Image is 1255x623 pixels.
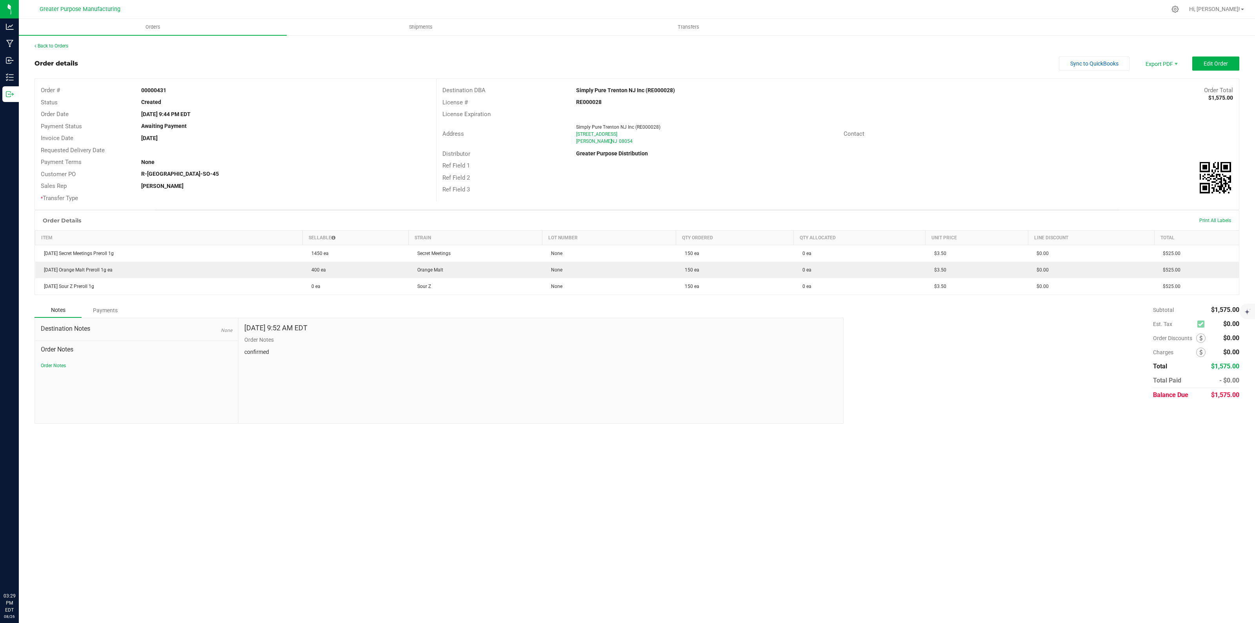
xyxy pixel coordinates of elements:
[4,592,15,614] p: 03:29 PM EDT
[1192,56,1239,71] button: Edit Order
[681,251,699,256] span: 150 ea
[1070,60,1119,67] span: Sync to QuickBooks
[41,135,73,142] span: Invoice Date
[1159,251,1180,256] span: $525.00
[1208,95,1233,101] strong: $1,575.00
[667,24,710,31] span: Transfers
[576,150,648,157] strong: Greater Purpose Distribution
[41,87,60,94] span: Order #
[1153,321,1194,327] span: Est. Tax
[442,87,486,94] span: Destination DBA
[141,159,155,165] strong: None
[1197,319,1208,330] span: Calculate excise tax
[555,19,822,35] a: Transfers
[798,251,811,256] span: 0 ea
[1153,391,1188,399] span: Balance Due
[1028,231,1154,245] th: Line Discount
[442,174,470,181] span: Ref Field 2
[287,19,555,35] a: Shipments
[681,267,699,273] span: 150 ea
[141,135,158,141] strong: [DATE]
[576,131,617,137] span: [STREET_ADDRESS]
[221,328,232,333] span: None
[798,267,811,273] span: 0 ea
[35,303,82,318] div: Notes
[41,324,232,333] span: Destination Notes
[611,138,617,144] span: NJ
[413,267,443,273] span: Orange Malt
[442,162,470,169] span: Ref Field 1
[610,138,611,144] span: ,
[141,87,166,93] strong: 00000431
[1153,349,1196,355] span: Charges
[1204,60,1228,67] span: Edit Order
[1204,87,1233,94] span: Order Total
[1153,335,1196,341] span: Order Discounts
[1219,377,1239,384] span: - $0.00
[303,231,409,245] th: Sellable
[547,251,562,256] span: None
[1211,363,1239,370] span: $1,575.00
[1223,320,1239,328] span: $0.00
[413,251,451,256] span: Secret Meetings
[681,284,699,289] span: 150 ea
[542,231,676,245] th: Lot Number
[1223,334,1239,342] span: $0.00
[244,324,307,332] h4: [DATE] 9:52 AM EDT
[1153,363,1167,370] span: Total
[442,111,491,118] span: License Expiration
[398,24,443,31] span: Shipments
[676,231,794,245] th: Qty Ordered
[41,158,82,166] span: Payment Terms
[844,130,864,137] span: Contact
[141,99,161,105] strong: Created
[35,43,68,49] a: Back to Orders
[1033,251,1049,256] span: $0.00
[40,267,113,273] span: [DATE] Orange Malt Preroll 1g ea
[1211,306,1239,313] span: $1,575.00
[413,284,431,289] span: Sour Z
[576,87,675,93] strong: Simply Pure Trenton NJ Inc (RE000028)
[547,267,562,273] span: None
[35,231,303,245] th: Item
[41,171,76,178] span: Customer PO
[82,303,129,317] div: Payments
[409,231,542,245] th: Strain
[442,150,470,157] span: Distributor
[35,59,78,68] div: Order details
[41,111,69,118] span: Order Date
[1200,162,1231,193] qrcode: 00000431
[8,560,31,584] iframe: Resource center
[1137,56,1184,71] li: Export PDF
[798,284,811,289] span: 0 ea
[930,284,946,289] span: $3.50
[926,231,1028,245] th: Unit Price
[40,284,94,289] span: [DATE] Sour Z Preroll 1g
[794,231,926,245] th: Qty Allocated
[1223,348,1239,356] span: $0.00
[619,138,633,144] span: 08054
[1153,307,1174,313] span: Subtotal
[1059,56,1129,71] button: Sync to QuickBooks
[1199,218,1231,223] span: Print All Labels
[41,182,67,189] span: Sales Rep
[307,284,320,289] span: 0 ea
[41,147,105,154] span: Requested Delivery Date
[1189,6,1240,12] span: Hi, [PERSON_NAME]!
[43,217,81,224] h1: Order Details
[135,24,171,31] span: Orders
[1033,267,1049,273] span: $0.00
[307,251,329,256] span: 1450 ea
[141,183,184,189] strong: [PERSON_NAME]
[141,171,219,177] strong: R-[GEOGRAPHIC_DATA]-SO-45
[442,186,470,193] span: Ref Field 3
[40,6,120,13] span: Greater Purpose Manufacturing
[547,284,562,289] span: None
[1170,5,1180,13] div: Manage settings
[930,251,946,256] span: $3.50
[1159,267,1180,273] span: $525.00
[6,40,14,47] inline-svg: Manufacturing
[40,251,114,256] span: [DATE] Secret Meetings Preroll 1g
[6,56,14,64] inline-svg: Inbound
